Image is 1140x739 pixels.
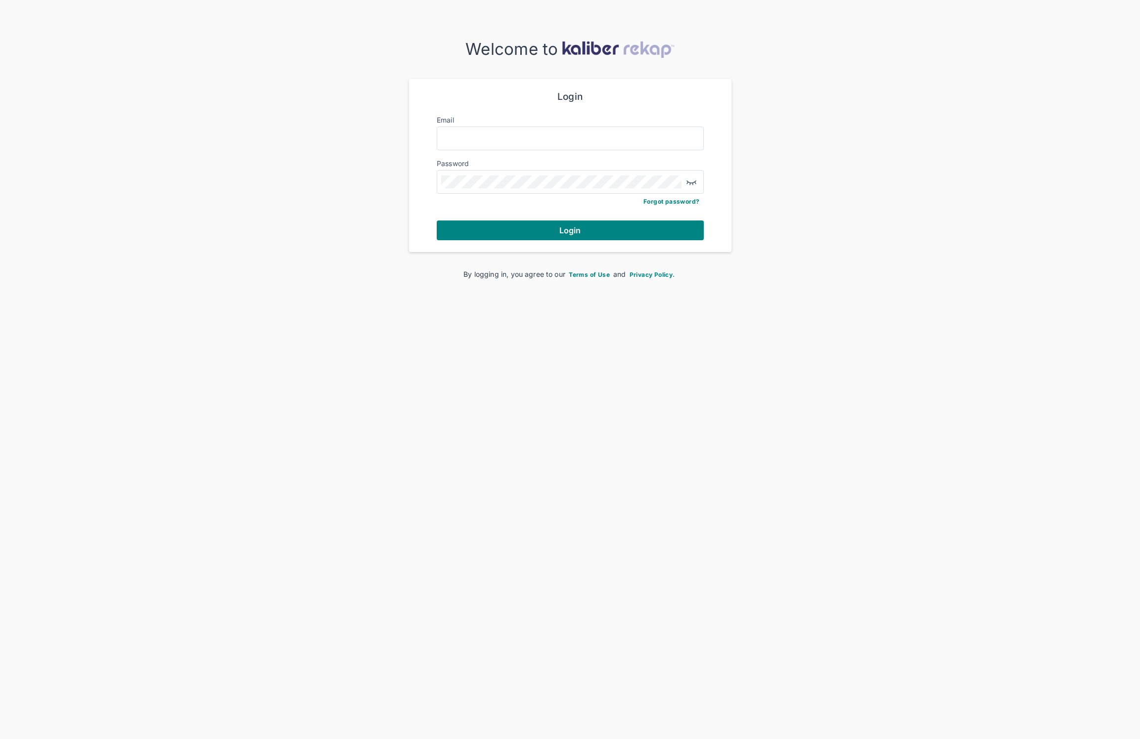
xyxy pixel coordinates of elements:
[437,220,704,240] button: Login
[559,225,581,235] span: Login
[425,269,716,279] div: By logging in, you agree to our and
[630,271,675,278] span: Privacy Policy.
[562,41,675,58] img: kaliber-logo
[437,91,704,103] div: Login
[628,270,677,278] a: Privacy Policy.
[437,116,454,124] label: Email
[685,176,697,188] img: eye-closed.fa43b6e4.svg
[567,270,611,278] a: Terms of Use
[437,159,469,168] label: Password
[569,271,610,278] span: Terms of Use
[643,198,699,205] a: Forgot password?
